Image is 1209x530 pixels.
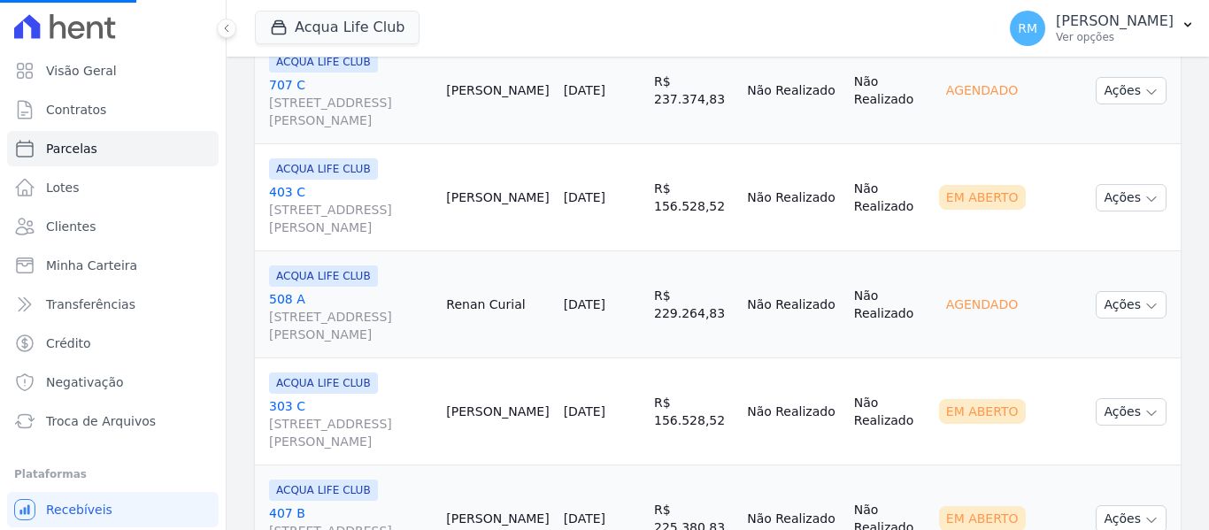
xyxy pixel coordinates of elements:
[1056,30,1174,44] p: Ver opções
[269,290,432,343] a: 508 A[STREET_ADDRESS][PERSON_NAME]
[7,287,219,322] a: Transferências
[647,358,740,465] td: R$ 156.528,52
[255,11,420,44] button: Acqua Life Club
[564,83,605,97] a: [DATE]
[847,358,932,465] td: Não Realizado
[7,492,219,527] a: Recebíveis
[46,62,117,80] span: Visão Geral
[46,257,137,274] span: Minha Carteira
[46,179,80,196] span: Lotes
[439,251,556,358] td: Renan Curial
[46,501,112,518] span: Recebíveis
[46,334,91,352] span: Crédito
[647,144,740,251] td: R$ 156.528,52
[269,183,432,236] a: 403 C[STREET_ADDRESS][PERSON_NAME]
[7,248,219,283] a: Minha Carteira
[269,415,432,450] span: [STREET_ADDRESS][PERSON_NAME]
[46,412,156,430] span: Troca de Arquivos
[269,158,378,180] span: ACQUA LIFE CLUB
[939,399,1026,424] div: Em Aberto
[847,37,932,144] td: Não Realizado
[564,404,605,419] a: [DATE]
[269,480,378,501] span: ACQUA LIFE CLUB
[564,190,605,204] a: [DATE]
[7,53,219,88] a: Visão Geral
[740,144,847,251] td: Não Realizado
[1018,22,1037,35] span: RM
[740,251,847,358] td: Não Realizado
[269,308,432,343] span: [STREET_ADDRESS][PERSON_NAME]
[939,185,1026,210] div: Em Aberto
[939,292,1025,317] div: Agendado
[1096,184,1167,211] button: Ações
[7,92,219,127] a: Contratos
[1056,12,1174,30] p: [PERSON_NAME]
[647,251,740,358] td: R$ 229.264,83
[939,78,1025,103] div: Agendado
[7,326,219,361] a: Crédito
[1096,291,1167,319] button: Ações
[269,265,378,287] span: ACQUA LIFE CLUB
[46,101,106,119] span: Contratos
[439,37,556,144] td: [PERSON_NAME]
[269,94,432,129] span: [STREET_ADDRESS][PERSON_NAME]
[1096,77,1167,104] button: Ações
[996,4,1209,53] button: RM [PERSON_NAME] Ver opções
[439,144,556,251] td: [PERSON_NAME]
[7,403,219,439] a: Troca de Arquivos
[269,373,378,394] span: ACQUA LIFE CLUB
[1096,398,1167,426] button: Ações
[847,144,932,251] td: Não Realizado
[7,131,219,166] a: Parcelas
[14,464,212,485] div: Plataformas
[439,358,556,465] td: [PERSON_NAME]
[564,511,605,526] a: [DATE]
[269,76,432,129] a: 707 C[STREET_ADDRESS][PERSON_NAME]
[46,218,96,235] span: Clientes
[269,397,432,450] a: 303 C[STREET_ADDRESS][PERSON_NAME]
[46,373,124,391] span: Negativação
[7,209,219,244] a: Clientes
[46,140,97,157] span: Parcelas
[847,251,932,358] td: Não Realizado
[7,170,219,205] a: Lotes
[7,365,219,400] a: Negativação
[269,201,432,236] span: [STREET_ADDRESS][PERSON_NAME]
[740,358,847,465] td: Não Realizado
[46,296,135,313] span: Transferências
[269,51,378,73] span: ACQUA LIFE CLUB
[740,37,847,144] td: Não Realizado
[647,37,740,144] td: R$ 237.374,83
[564,297,605,311] a: [DATE]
